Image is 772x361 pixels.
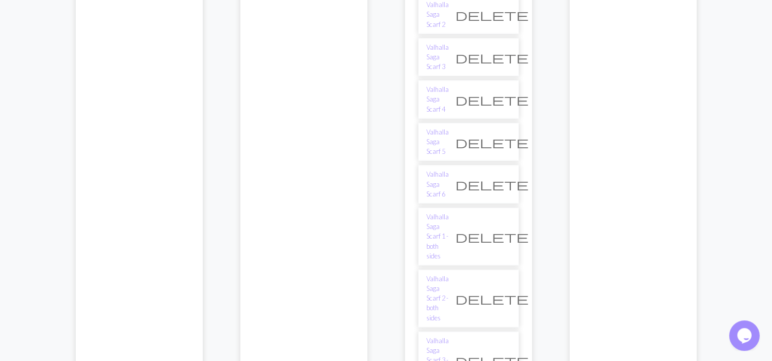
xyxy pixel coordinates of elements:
a: Valhalla Saga Scarf 6 [427,170,449,199]
button: Delete chart [449,175,536,194]
span: delete [456,50,529,64]
span: delete [456,291,529,306]
iframe: chat widget [729,320,762,351]
span: delete [456,92,529,107]
a: Valhalla Saga Scarf 3 [427,43,449,72]
span: delete [456,135,529,149]
button: Delete chart [449,227,536,246]
span: delete [456,177,529,191]
a: Valhalla Saga Scarf 2 - both sides [427,274,449,323]
button: Delete chart [449,5,536,24]
span: delete [456,229,529,244]
button: Delete chart [449,133,536,152]
button: Delete chart [449,90,536,109]
a: Valhalla Saga Scarf 5 [427,127,449,157]
span: delete [456,8,529,22]
a: Valhalla Saga Scarf 4 [427,85,449,114]
button: Delete chart [449,289,536,308]
a: Valhalla Saga Scarf 1 - both sides [427,212,449,261]
button: Delete chart [449,48,536,67]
